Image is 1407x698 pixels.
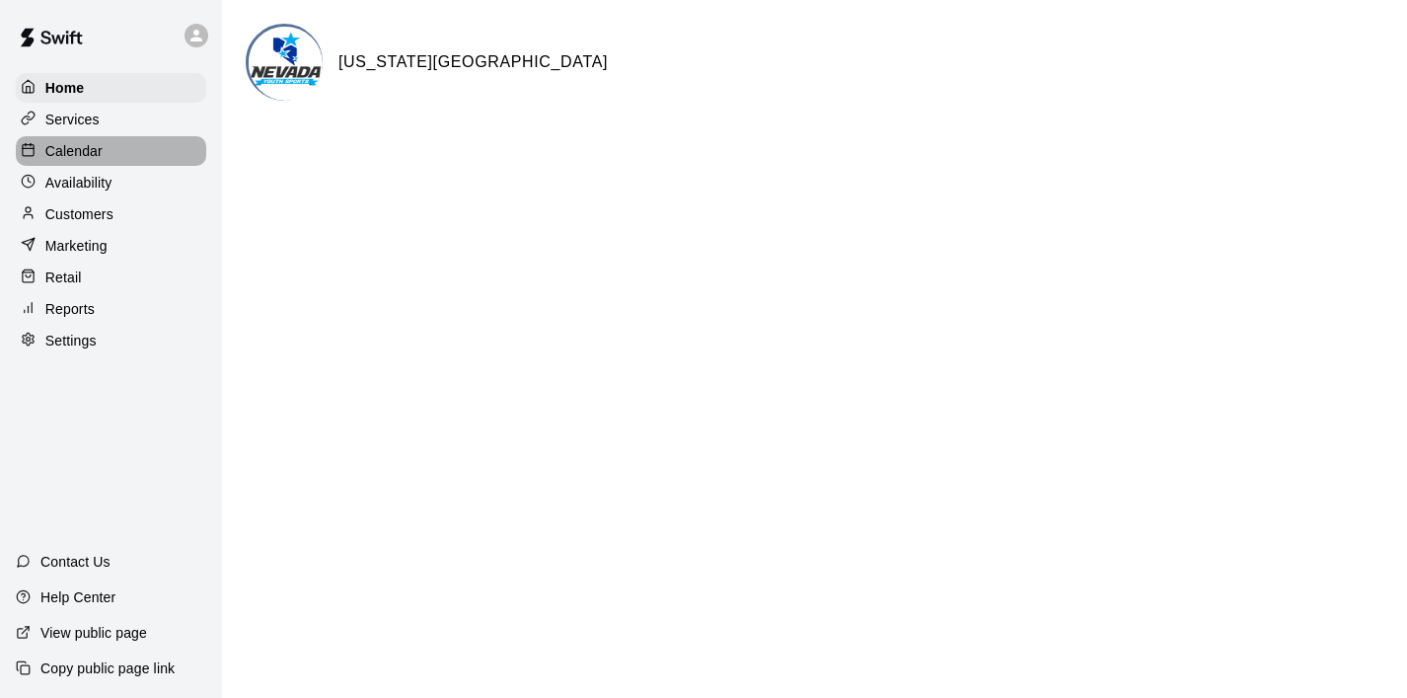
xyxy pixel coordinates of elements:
[16,136,206,166] a: Calendar
[45,78,85,98] p: Home
[45,141,103,161] p: Calendar
[16,231,206,261] a: Marketing
[16,326,206,355] a: Settings
[45,331,97,350] p: Settings
[40,659,175,678] p: Copy public page link
[16,199,206,229] a: Customers
[40,587,115,607] p: Help Center
[45,236,108,256] p: Marketing
[40,623,147,643] p: View public page
[16,168,206,197] a: Availability
[45,173,112,193] p: Availability
[45,299,95,319] p: Reports
[40,552,111,572] p: Contact Us
[45,110,100,129] p: Services
[45,268,82,287] p: Retail
[249,27,323,101] img: Nevada Youth Sports Center logo
[45,204,113,224] p: Customers
[16,105,206,134] a: Services
[16,263,206,292] a: Retail
[338,49,608,75] h6: [US_STATE][GEOGRAPHIC_DATA]
[16,73,206,103] a: Home
[16,294,206,324] a: Reports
